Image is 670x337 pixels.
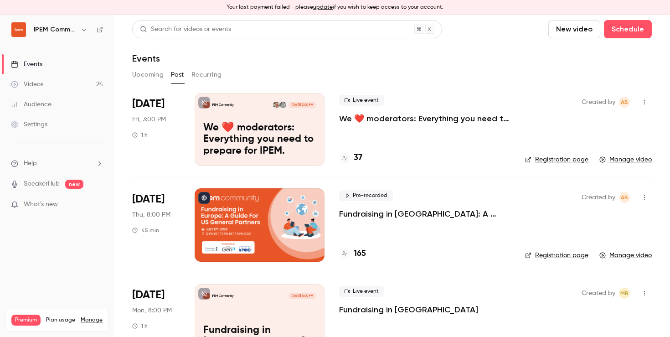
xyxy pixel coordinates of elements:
[11,120,47,129] div: Settings
[582,97,615,108] span: Created by
[11,22,26,37] img: IPEM Community
[339,304,478,315] a: Fundraising in [GEOGRAPHIC_DATA]
[140,25,231,34] div: Search for videos or events
[132,115,166,124] span: Fri, 3:00 PM
[46,316,75,324] span: Plan usage
[599,251,652,260] a: Manage video
[280,102,286,108] img: Ash Barry
[313,3,333,11] button: update
[34,25,77,34] h6: IPEM Community
[132,306,172,315] span: Mon, 8:00 PM
[132,192,165,207] span: [DATE]
[65,180,83,189] span: new
[132,288,165,302] span: [DATE]
[525,251,588,260] a: Registration page
[339,208,510,219] a: Fundraising in [GEOGRAPHIC_DATA]: A Guide for US General Partners
[212,294,234,298] p: IPEM Community
[132,93,180,166] div: Aug 29 Fri, 12:00 PM (Europe/London)
[604,20,652,38] button: Schedule
[81,316,103,324] a: Manage
[11,315,41,326] span: Premium
[11,80,43,89] div: Videos
[132,131,148,139] div: 1 h
[92,201,103,209] iframe: Noticeable Trigger
[621,97,628,108] span: AB
[132,227,159,234] div: 45 min
[619,192,630,203] span: Ashling Barry
[339,113,510,124] a: We ❤️ moderators: Everything you need to prepare for IPEM.
[289,293,315,299] span: [DATE] 8:00 PM
[582,288,615,299] span: Created by
[289,102,315,108] span: [DATE] 3:00 PM
[354,248,366,260] h4: 165
[599,155,652,164] a: Manage video
[582,192,615,203] span: Created by
[339,152,362,164] a: 37
[132,97,165,111] span: [DATE]
[24,179,60,189] a: SpeakerHub
[171,67,184,82] button: Past
[548,20,600,38] button: New video
[339,248,366,260] a: 165
[339,286,384,297] span: Live event
[619,288,630,299] span: Matt Robinson
[132,188,180,261] div: Jul 17 Thu, 12:00 PM (America/New York)
[620,288,629,299] span: MR
[132,322,148,330] div: 1 h
[273,102,279,108] img: Matt Robinson
[227,3,443,11] p: Your last payment failed - please if you wish to keep access to your account.
[11,60,42,69] div: Events
[132,67,164,82] button: Upcoming
[132,210,170,219] span: Thu, 8:00 PM
[11,100,52,109] div: Audience
[339,95,384,106] span: Live event
[212,103,234,107] p: IPEM Community
[525,155,588,164] a: Registration page
[354,152,362,164] h4: 37
[11,159,103,168] li: help-dropdown-opener
[619,97,630,108] span: Ashling Barry
[24,159,37,168] span: Help
[191,67,222,82] button: Recurring
[339,190,393,201] span: Pre-recorded
[203,122,316,157] p: We ❤️ moderators: Everything you need to prepare for IPEM.
[621,192,628,203] span: AB
[24,200,58,209] span: What's new
[132,53,160,64] h1: Events
[195,93,325,166] a: We ❤️ moderators: Everything you need to prepare for IPEM.IPEM CommunityAsh BarryMatt Robinson[DA...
